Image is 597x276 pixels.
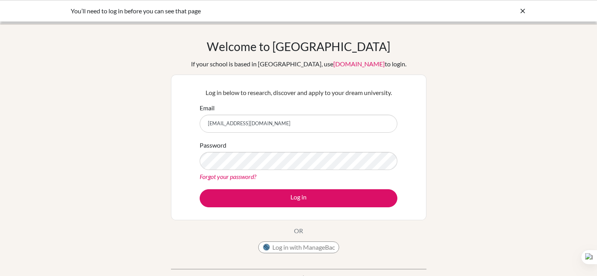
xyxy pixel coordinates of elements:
[333,60,385,68] a: [DOMAIN_NAME]
[71,6,409,16] div: You’ll need to log in before you can see that page
[258,241,339,253] button: Log in with ManageBac
[200,141,226,150] label: Password
[200,189,397,207] button: Log in
[191,59,406,69] div: If your school is based in [GEOGRAPHIC_DATA], use to login.
[200,173,256,180] a: Forgot your password?
[207,39,390,53] h1: Welcome to [GEOGRAPHIC_DATA]
[200,88,397,97] p: Log in below to research, discover and apply to your dream university.
[294,226,303,236] p: OR
[200,103,215,113] label: Email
